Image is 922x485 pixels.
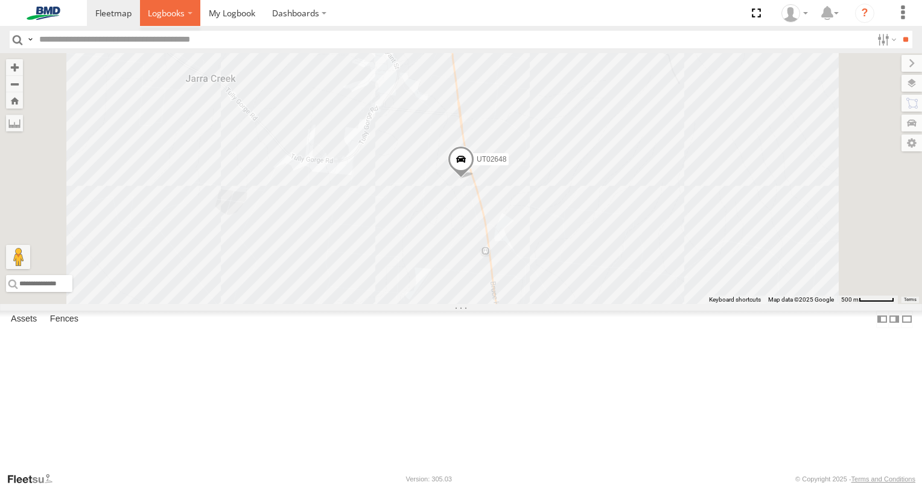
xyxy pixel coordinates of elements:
[904,297,917,302] a: Terms
[477,156,506,164] span: UT02648
[44,311,84,328] label: Fences
[838,296,898,304] button: Map scale: 500 m per 55 pixels
[406,475,452,483] div: Version: 305.03
[6,245,30,269] button: Drag Pegman onto the map to open Street View
[901,311,913,328] label: Hide Summary Table
[855,4,874,23] i: ?
[768,296,834,303] span: Map data ©2025 Google
[25,31,35,48] label: Search Query
[851,475,915,483] a: Terms and Conditions
[876,311,888,328] label: Dock Summary Table to the Left
[777,4,812,22] div: Jason Brodie
[709,296,761,304] button: Keyboard shortcuts
[795,475,915,483] div: © Copyright 2025 -
[7,473,62,485] a: Visit our Website
[888,311,900,328] label: Dock Summary Table to the Right
[901,135,922,151] label: Map Settings
[6,75,23,92] button: Zoom out
[5,311,43,328] label: Assets
[6,59,23,75] button: Zoom in
[6,115,23,132] label: Measure
[873,31,898,48] label: Search Filter Options
[6,92,23,109] button: Zoom Home
[841,296,859,303] span: 500 m
[12,7,75,20] img: bmd-logo.svg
